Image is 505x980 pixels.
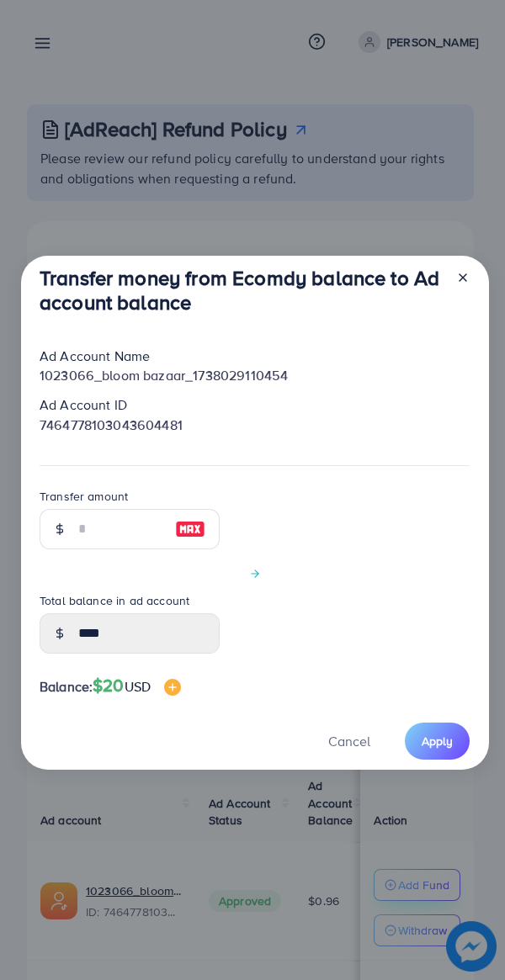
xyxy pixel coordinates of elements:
label: Total balance in ad account [40,592,189,609]
label: Transfer amount [40,488,128,505]
button: Apply [405,723,470,759]
h3: Transfer money from Ecomdy balance to Ad account balance [40,266,443,315]
button: Cancel [307,723,391,759]
div: Ad Account ID [26,395,483,415]
div: 7464778103043604481 [26,416,483,435]
span: Cancel [328,732,370,750]
div: 1023066_bloom bazaar_1738029110454 [26,366,483,385]
img: image [164,679,181,696]
div: Ad Account Name [26,347,483,366]
img: image [175,519,205,539]
h4: $20 [93,675,181,697]
span: Balance: [40,677,93,697]
span: USD [125,677,151,696]
span: Apply [422,733,453,750]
